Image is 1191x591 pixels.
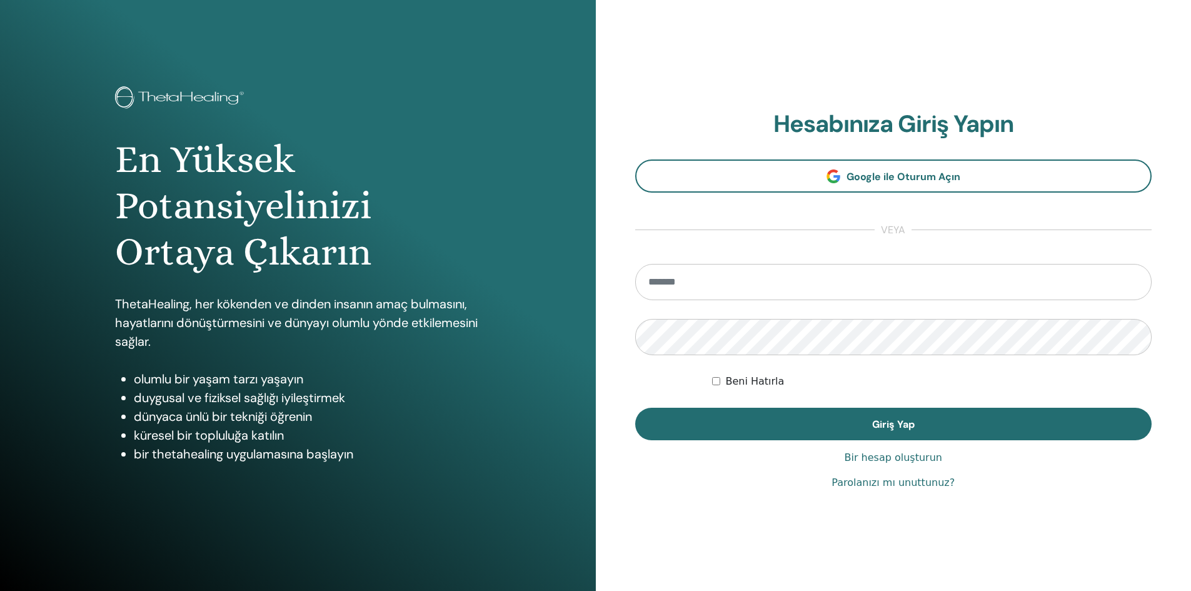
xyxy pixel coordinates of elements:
font: bir thetahealing uygulamasına başlayın [134,446,353,462]
font: Parolanızı mı unuttunuz? [832,477,955,488]
font: Bir hesap oluşturun [845,452,942,463]
div: Beni süresiz olarak veya manuel olarak çıkış yapana kadar kimlik doğrulamalı tut [712,374,1152,389]
font: veya [881,223,905,236]
font: Giriş Yap [872,418,915,431]
button: Giriş Yap [635,408,1152,440]
font: duygusal ve fiziksel sağlığı iyileştirmek [134,390,345,406]
a: Parolanızı mı unuttunuz? [832,475,955,490]
a: Bir hesap oluşturun [845,450,942,465]
font: ThetaHealing, her kökenden ve dinden insanın amaç bulmasını, hayatlarını dönüştürmesini ve dünyay... [115,296,478,350]
font: Hesabınıza Giriş Yapın [773,108,1013,139]
a: Google ile Oturum Açın [635,159,1152,193]
font: küresel bir topluluğa katılın [134,427,284,443]
font: En Yüksek Potansiyelinizi Ortaya Çıkarın [115,137,371,275]
font: Beni Hatırla [725,375,784,387]
font: olumlu bir yaşam tarzı yaşayın [134,371,303,387]
font: dünyaca ünlü bir tekniği öğrenin [134,408,312,425]
font: Google ile Oturum Açın [847,170,960,183]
